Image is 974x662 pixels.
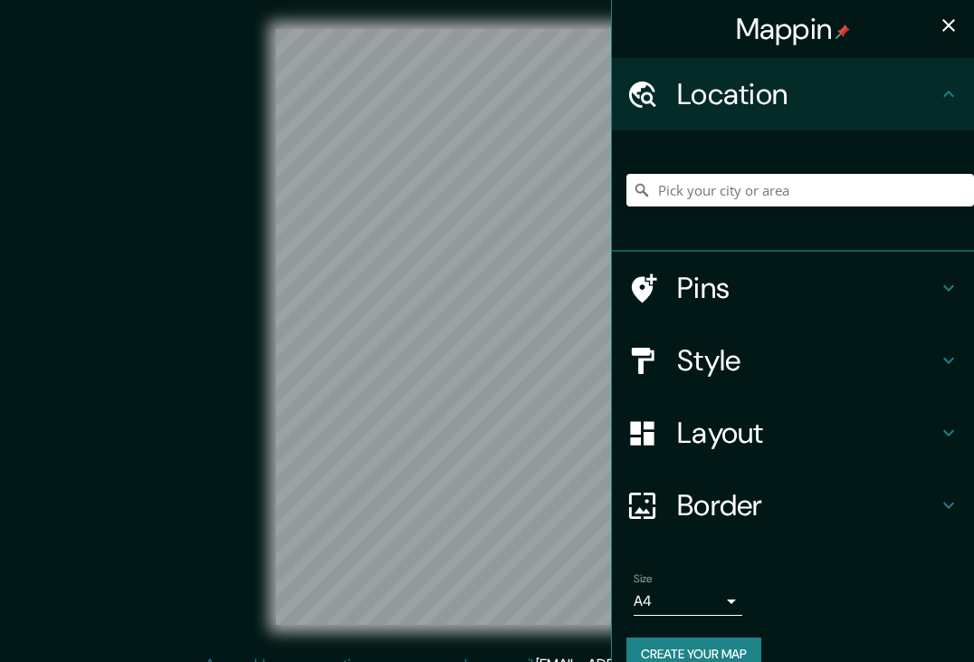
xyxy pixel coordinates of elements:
div: Pins [612,252,974,324]
h4: Mappin [736,11,851,47]
div: Layout [612,397,974,469]
h4: Layout [677,415,938,451]
img: pin-icon.png [836,24,850,39]
iframe: Help widget launcher [813,591,954,642]
h4: Style [677,342,938,379]
div: Location [612,58,974,130]
div: A4 [634,587,742,616]
label: Size [634,571,653,587]
div: Border [612,469,974,542]
canvas: Map [276,29,697,625]
input: Pick your city or area [626,174,974,206]
h4: Border [677,487,938,523]
h4: Pins [677,270,938,306]
h4: Location [677,76,938,112]
div: Style [612,324,974,397]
